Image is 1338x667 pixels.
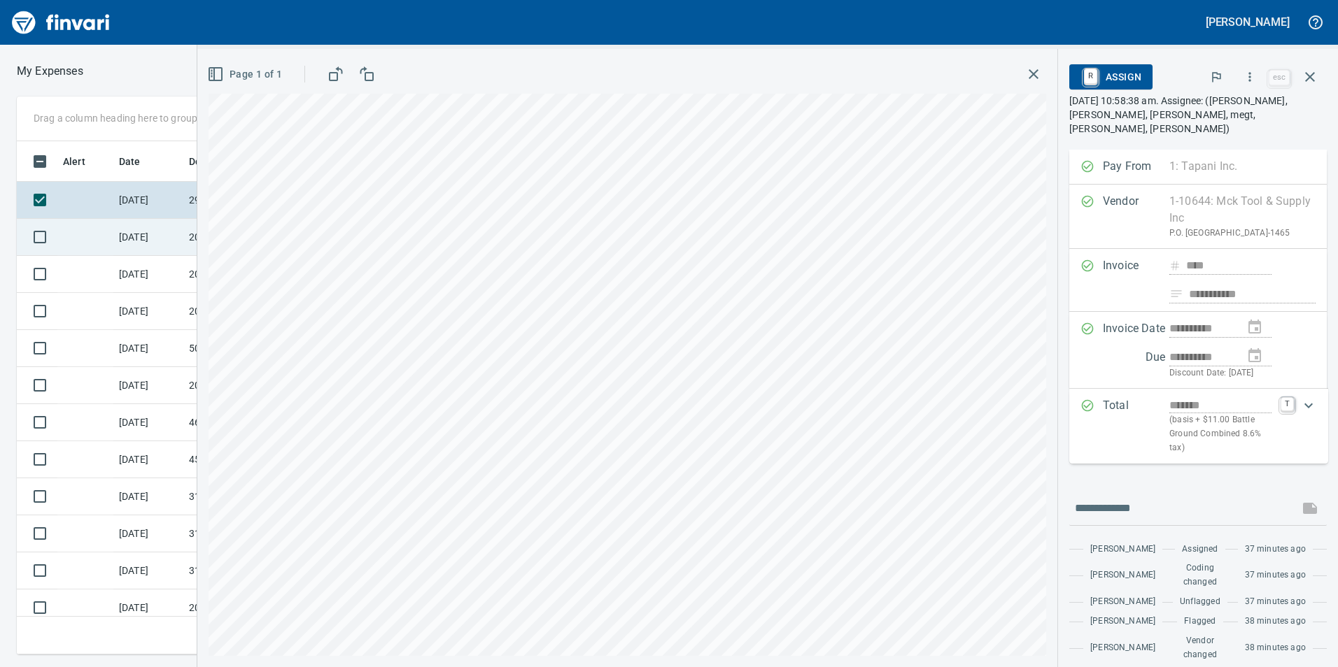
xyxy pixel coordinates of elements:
span: Description [189,153,241,170]
p: Total [1103,397,1169,455]
span: Date [119,153,159,170]
td: 31.1167.65 [183,552,309,589]
td: 50.10029.65 [183,330,309,367]
span: Unflagged [1180,595,1220,609]
button: Flag [1201,62,1232,92]
p: Drag a column heading here to group the table [34,111,239,125]
div: Expand [1069,389,1328,464]
td: [DATE] [113,515,183,552]
td: 4589.65 [183,441,309,478]
span: Date [119,153,141,170]
td: 20.13196.65 [183,219,309,256]
td: 31.1164.65 [183,478,309,515]
td: [DATE] [113,589,183,626]
td: [DATE] [113,404,183,441]
span: Description [189,153,260,170]
td: [DATE] [113,182,183,219]
td: [DATE] [113,219,183,256]
span: 37 minutes ago [1245,543,1306,557]
td: 31.1163.65 [183,515,309,552]
span: [PERSON_NAME] [1090,568,1155,582]
h5: [PERSON_NAME] [1206,15,1290,29]
td: 20.13161.65 [183,589,309,626]
td: [DATE] [113,293,183,330]
td: [DATE] [113,441,183,478]
td: [DATE] [113,330,183,367]
p: [DATE] 10:58:38 am. Assignee: ([PERSON_NAME], [PERSON_NAME], [PERSON_NAME], megt, [PERSON_NAME], ... [1069,94,1327,136]
p: My Expenses [17,63,83,80]
button: RAssign [1069,64,1153,89]
p: (basis + $11.00 Battle Ground Combined 8.6% tax) [1169,413,1272,455]
span: 37 minutes ago [1245,595,1306,609]
td: 20.13198.65 [183,293,309,330]
td: 29.11010.65 [183,182,309,219]
a: T [1281,397,1294,411]
td: 20.13203.65 [183,367,309,404]
span: Flagged [1184,615,1216,629]
a: esc [1269,70,1290,85]
img: Finvari [8,6,113,39]
span: Close invoice [1265,60,1327,94]
button: Page 1 of 1 [204,62,288,87]
span: [PERSON_NAME] [1090,615,1155,629]
td: [DATE] [113,478,183,515]
nav: breadcrumb [17,63,83,80]
button: [PERSON_NAME] [1202,11,1293,33]
span: Assign [1080,65,1141,89]
td: 20.13172.65 [183,256,309,293]
span: Alert [63,153,85,170]
td: 4602.65 [183,404,309,441]
td: [DATE] [113,552,183,589]
span: Page 1 of 1 [210,66,282,83]
span: [PERSON_NAME] [1090,641,1155,655]
span: [PERSON_NAME] [1090,595,1155,609]
a: R [1084,69,1097,84]
td: [DATE] [113,367,183,404]
span: Assigned [1182,543,1218,557]
span: 38 minutes ago [1245,641,1306,655]
span: 38 minutes ago [1245,615,1306,629]
td: [DATE] [113,256,183,293]
span: Vendor changed [1169,634,1230,662]
span: This records your message into the invoice and notifies anyone mentioned [1293,492,1327,525]
span: Coding changed [1169,561,1230,589]
span: 37 minutes ago [1245,568,1306,582]
span: [PERSON_NAME] [1090,543,1155,557]
span: Alert [63,153,104,170]
button: More [1234,62,1265,92]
